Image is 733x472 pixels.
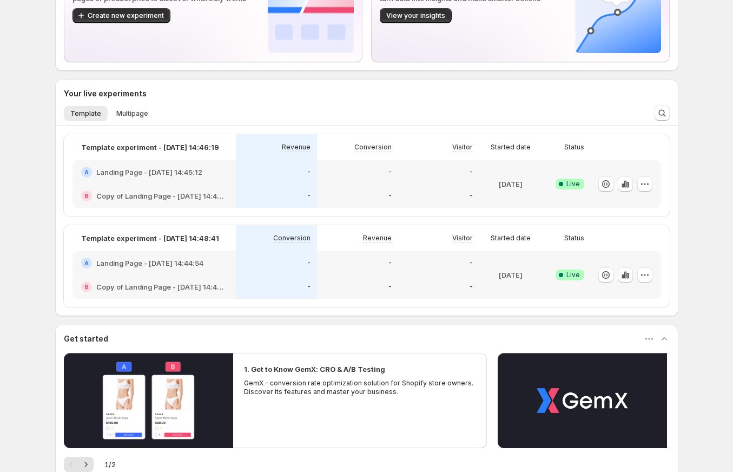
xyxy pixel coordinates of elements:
[96,191,227,201] h2: Copy of Landing Page - [DATE] 14:45:12
[64,353,233,448] button: Play video
[564,234,584,242] p: Status
[273,234,311,242] p: Conversion
[470,192,473,200] p: -
[491,143,531,152] p: Started date
[244,379,477,396] p: GemX - conversion rate optimization solution for Shopify store owners. Discover its features and ...
[307,283,311,291] p: -
[282,143,311,152] p: Revenue
[566,180,580,188] span: Live
[70,109,101,118] span: Template
[470,259,473,267] p: -
[566,271,580,279] span: Live
[452,234,473,242] p: Visitor
[354,143,392,152] p: Conversion
[104,459,116,470] span: 1 / 2
[84,193,89,199] h2: B
[388,168,392,176] p: -
[72,8,170,23] button: Create new experiment
[96,281,227,292] h2: Copy of Landing Page - [DATE] 14:44:54
[388,283,392,291] p: -
[499,270,523,280] p: [DATE]
[81,233,219,244] p: Template experiment - [DATE] 14:48:41
[78,457,94,472] button: Next
[84,260,89,266] h2: A
[388,192,392,200] p: -
[307,259,311,267] p: -
[386,11,445,20] span: View your insights
[116,109,148,118] span: Multipage
[64,333,108,344] h3: Get started
[564,143,584,152] p: Status
[96,167,202,178] h2: Landing Page - [DATE] 14:45:12
[388,259,392,267] p: -
[498,353,667,448] button: Play video
[81,142,219,153] p: Template experiment - [DATE] 14:46:19
[84,284,89,290] h2: B
[499,179,523,189] p: [DATE]
[64,88,147,99] h3: Your live experiments
[470,168,473,176] p: -
[380,8,452,23] button: View your insights
[655,106,670,121] button: Search and filter results
[307,168,311,176] p: -
[363,234,392,242] p: Revenue
[64,457,94,472] nav: Pagination
[84,169,89,175] h2: A
[88,11,164,20] span: Create new experiment
[96,258,203,268] h2: Landing Page - [DATE] 14:44:54
[452,143,473,152] p: Visitor
[244,364,385,375] h2: 1. Get to Know GemX: CRO & A/B Testing
[307,192,311,200] p: -
[470,283,473,291] p: -
[491,234,531,242] p: Started date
